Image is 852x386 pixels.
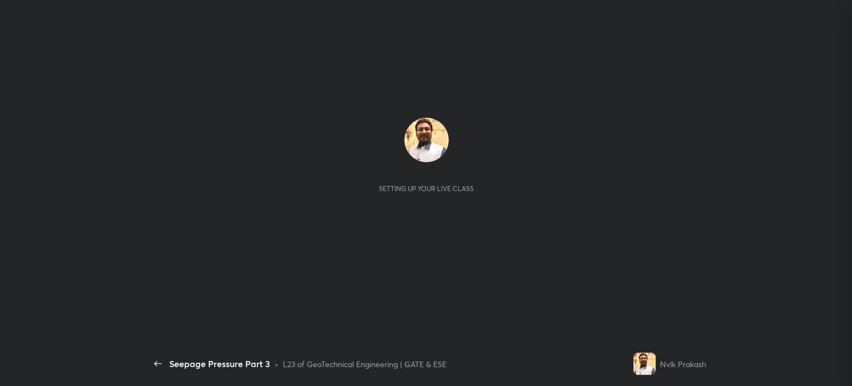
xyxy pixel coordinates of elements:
[379,184,474,193] div: Setting up your live class
[275,358,278,370] div: •
[169,357,270,370] div: Seepage Pressure Part 3
[660,358,706,370] div: Nvlk Prakash
[404,118,449,162] img: fda5f69eff034ab9acdd9fb98457250a.jpg
[283,358,447,370] div: L23 of GeoTechnical Engineering | GATE & ESE
[633,353,656,375] img: fda5f69eff034ab9acdd9fb98457250a.jpg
